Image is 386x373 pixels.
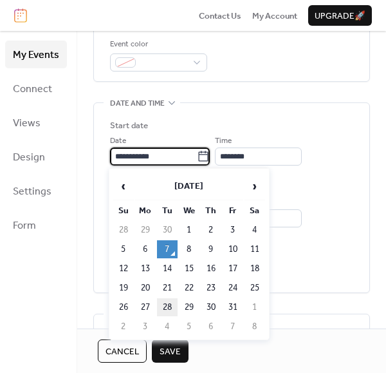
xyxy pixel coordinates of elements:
th: Su [113,202,134,220]
td: 20 [135,279,156,297]
td: 9 [201,240,221,258]
span: Upgrade 🚀 [315,10,365,23]
td: 4 [157,318,178,336]
span: Design [13,148,45,167]
button: Cancel [98,340,147,363]
td: 28 [113,221,134,239]
span: Contact Us [199,10,241,23]
a: Form [5,211,67,239]
td: 30 [201,298,221,316]
div: Start date [110,119,148,132]
td: 6 [201,318,221,336]
th: Mo [135,202,156,220]
th: We [179,202,199,220]
td: 16 [201,260,221,278]
td: 2 [201,221,221,239]
td: 24 [223,279,243,297]
td: 30 [157,221,178,239]
a: Connect [5,75,67,102]
td: 31 [223,298,243,316]
th: Tu [157,202,178,220]
td: 1 [244,298,265,316]
td: 3 [223,221,243,239]
td: 13 [135,260,156,278]
td: 5 [113,240,134,258]
td: 7 [157,240,178,258]
td: 21 [157,279,178,297]
span: › [245,173,264,199]
span: Date and time [110,97,165,110]
td: 8 [179,240,199,258]
span: My Events [13,45,59,65]
span: Date [110,135,126,148]
td: 11 [244,240,265,258]
span: Views [13,113,41,133]
td: 18 [244,260,265,278]
th: Th [201,202,221,220]
a: My Events [5,41,67,68]
td: 17 [223,260,243,278]
td: 14 [157,260,178,278]
td: 7 [223,318,243,336]
td: 23 [201,279,221,297]
td: 2 [113,318,134,336]
a: Contact Us [199,9,241,22]
td: 1 [179,221,199,239]
th: Fr [223,202,243,220]
button: Save [152,340,188,363]
img: logo [14,8,27,23]
td: 28 [157,298,178,316]
td: 19 [113,279,134,297]
td: 10 [223,240,243,258]
a: Settings [5,177,67,205]
span: Save [160,345,181,358]
td: 22 [179,279,199,297]
td: 6 [135,240,156,258]
span: Form [13,216,36,236]
span: Cancel [106,345,139,358]
span: ‹ [114,173,133,199]
td: 29 [179,298,199,316]
td: 26 [113,298,134,316]
span: Connect [13,79,52,99]
a: Views [5,109,67,137]
td: 12 [113,260,134,278]
th: [DATE] [135,173,243,200]
a: My Account [252,9,297,22]
td: 25 [244,279,265,297]
span: Settings [13,182,51,202]
td: 5 [179,318,199,336]
td: 4 [244,221,265,239]
td: 27 [135,298,156,316]
span: My Account [252,10,297,23]
button: Upgrade🚀 [308,5,372,26]
td: 8 [244,318,265,336]
span: Time [215,135,232,148]
div: Event color [110,38,205,51]
td: 29 [135,221,156,239]
th: Sa [244,202,265,220]
td: 3 [135,318,156,336]
a: Design [5,143,67,171]
td: 15 [179,260,199,278]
